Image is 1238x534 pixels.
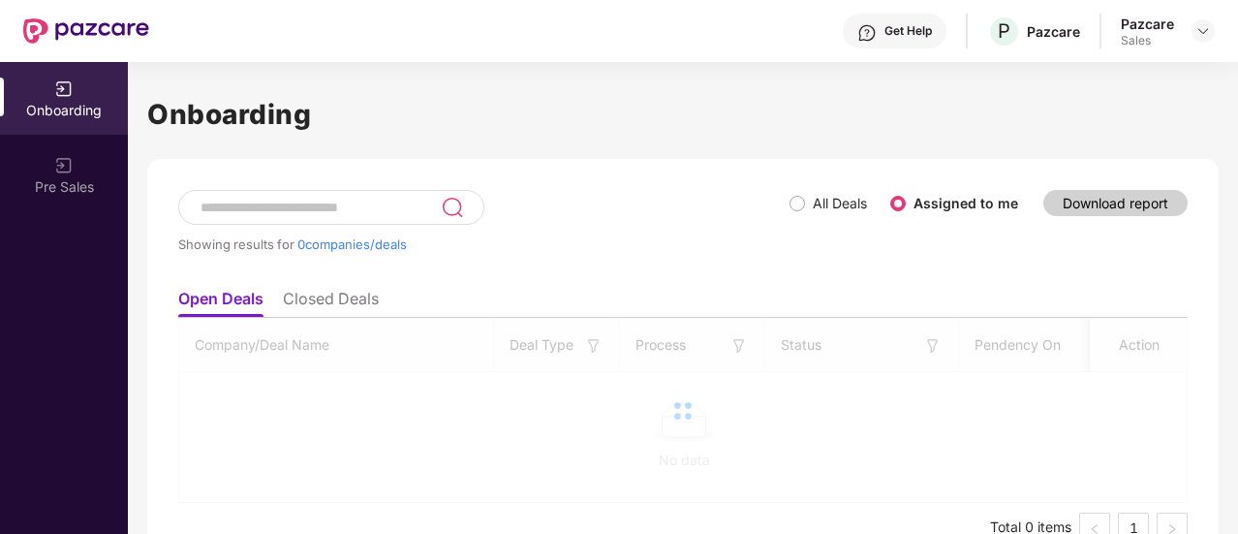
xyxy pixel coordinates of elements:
[178,236,789,252] div: Showing results for
[857,23,877,43] img: svg+xml;base64,PHN2ZyBpZD0iSGVscC0zMngzMiIgeG1sbnM9Imh0dHA6Ly93d3cudzMub3JnLzIwMDAvc3ZnIiB3aWR0aD...
[913,195,1018,211] label: Assigned to me
[998,19,1010,43] span: P
[178,289,263,317] li: Open Deals
[1121,33,1174,48] div: Sales
[54,156,74,175] img: svg+xml;base64,PHN2ZyB3aWR0aD0iMjAiIGhlaWdodD0iMjAiIHZpZXdCb3g9IjAgMCAyMCAyMCIgZmlsbD0ibm9uZSIgeG...
[23,18,149,44] img: New Pazcare Logo
[884,23,932,39] div: Get Help
[1195,23,1211,39] img: svg+xml;base64,PHN2ZyBpZD0iRHJvcGRvd24tMzJ4MzIiIHhtbG5zPSJodHRwOi8vd3d3LnczLm9yZy8yMDAwL3N2ZyIgd2...
[441,196,463,219] img: svg+xml;base64,PHN2ZyB3aWR0aD0iMjQiIGhlaWdodD0iMjUiIHZpZXdCb3g9IjAgMCAyNCAyNSIgZmlsbD0ibm9uZSIgeG...
[813,195,867,211] label: All Deals
[1043,190,1188,216] button: Download report
[1027,22,1080,41] div: Pazcare
[147,93,1219,136] h1: Onboarding
[54,79,74,99] img: svg+xml;base64,PHN2ZyB3aWR0aD0iMjAiIGhlaWdodD0iMjAiIHZpZXdCb3g9IjAgMCAyMCAyMCIgZmlsbD0ibm9uZSIgeG...
[1121,15,1174,33] div: Pazcare
[283,289,379,317] li: Closed Deals
[297,236,407,252] span: 0 companies/deals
